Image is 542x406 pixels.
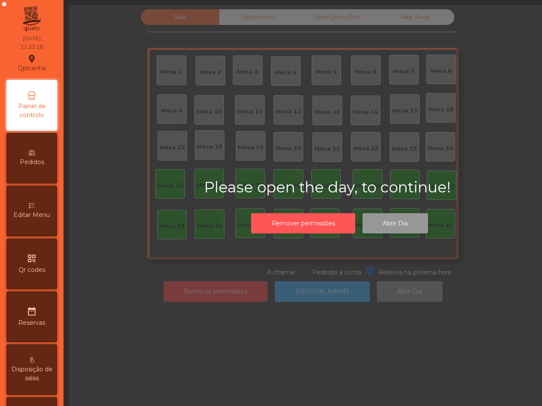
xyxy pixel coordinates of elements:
span: Pedidos [20,158,44,167]
button: Abrir Dia [362,213,428,234]
button: Remover permissões [251,213,355,234]
img: qpiato [21,4,42,34]
span: Painel de controlo [8,102,55,120]
i: date_range [27,306,37,316]
div: [DATE] [23,35,41,42]
span: Editar Menu [14,211,50,219]
h2: Please open the day, to continue! [204,178,475,196]
i: location_on [27,54,37,64]
span: Qr codes [19,266,45,274]
span: Disposição de salas [8,365,55,383]
i: qr_code [27,253,37,263]
span: Reservas [18,318,45,327]
div: Qpicanha [18,52,46,74]
div: 11:25:18 [20,43,43,51]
